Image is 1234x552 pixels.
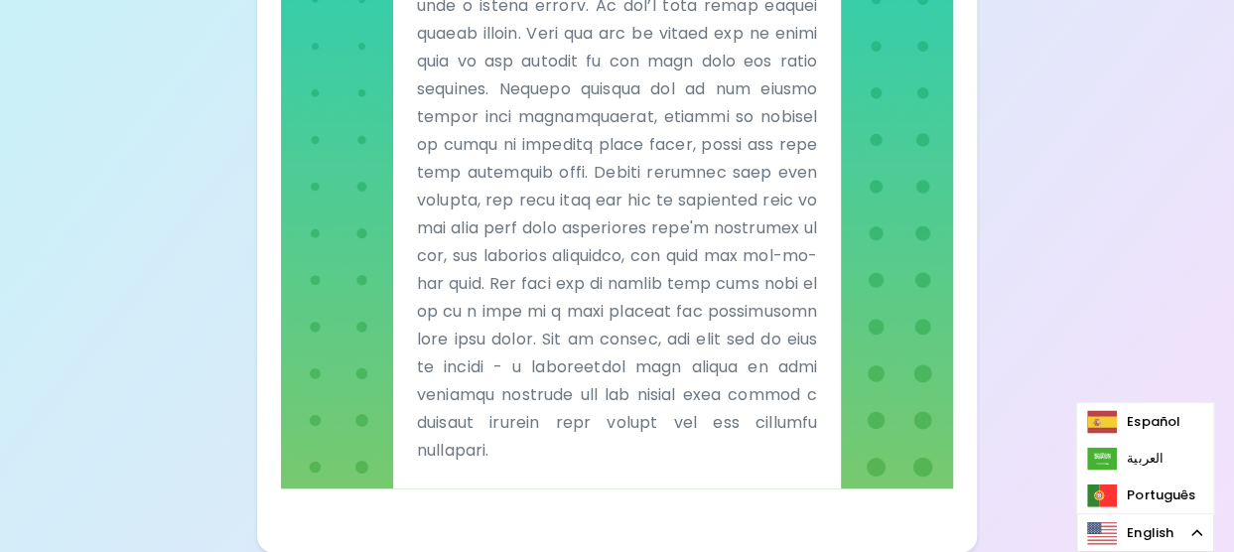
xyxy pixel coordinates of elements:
aside: Language selected: English [1076,513,1214,552]
a: English [1077,514,1213,551]
a: Português [1077,477,1210,513]
a: Español [1077,403,1195,440]
ul: Language list [1076,402,1214,514]
div: Language [1076,513,1214,552]
a: العربية‏ [1077,440,1178,477]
